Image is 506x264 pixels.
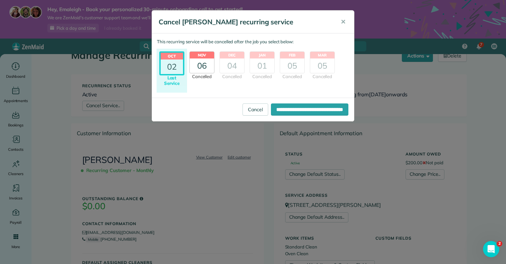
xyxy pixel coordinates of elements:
[250,73,275,80] div: Cancelled
[310,73,335,80] div: Cancelled
[161,53,183,60] header: Oct
[220,73,245,80] div: Cancelled
[157,39,349,45] p: This recurring service will be cancelled after the job you select below:
[161,59,183,74] div: 02
[189,73,214,80] div: Cancelled
[159,17,331,27] h5: Cancel [PERSON_NAME] recurring service
[341,18,346,26] span: ✕
[280,58,304,73] div: 05
[243,103,268,116] a: Cancel
[220,58,244,73] div: 04
[250,58,274,73] div: 01
[497,241,502,246] span: 2
[220,52,244,59] header: Dec
[280,73,305,80] div: Cancelled
[190,52,214,59] header: Nov
[310,52,335,59] header: Mar
[250,52,274,59] header: Jan
[310,58,335,73] div: 05
[483,241,499,257] iframe: Intercom live chat
[159,75,184,86] div: Last Service
[190,58,214,73] div: 06
[280,52,304,59] header: Feb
